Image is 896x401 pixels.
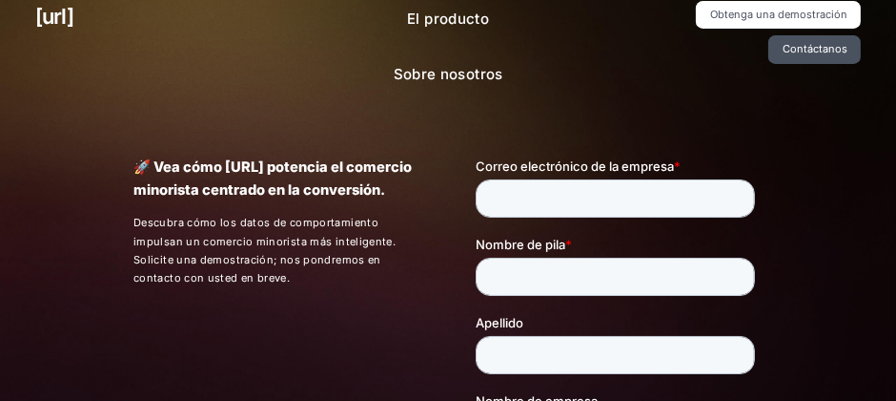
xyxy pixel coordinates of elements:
a: Sobre nosotros [378,56,519,94]
font: Obtenga una demostración [710,8,847,21]
font: Descubra cómo los datos de comportamiento impulsan un comercio minorista más inteligente. Solicit... [133,216,396,285]
a: El producto [392,1,504,38]
font: Contáctanos [783,43,847,56]
font: El producto [407,10,489,28]
font: [URL] [35,4,73,29]
a: Contáctanos [768,35,861,63]
font: 🚀 Vea cómo [URL] potencia el comercio minorista centrado en la conversión. [133,158,412,199]
font: Sobre nosotros [394,65,503,83]
a: Obtenga una demostración [696,1,861,29]
a: [URL] [35,1,73,32]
